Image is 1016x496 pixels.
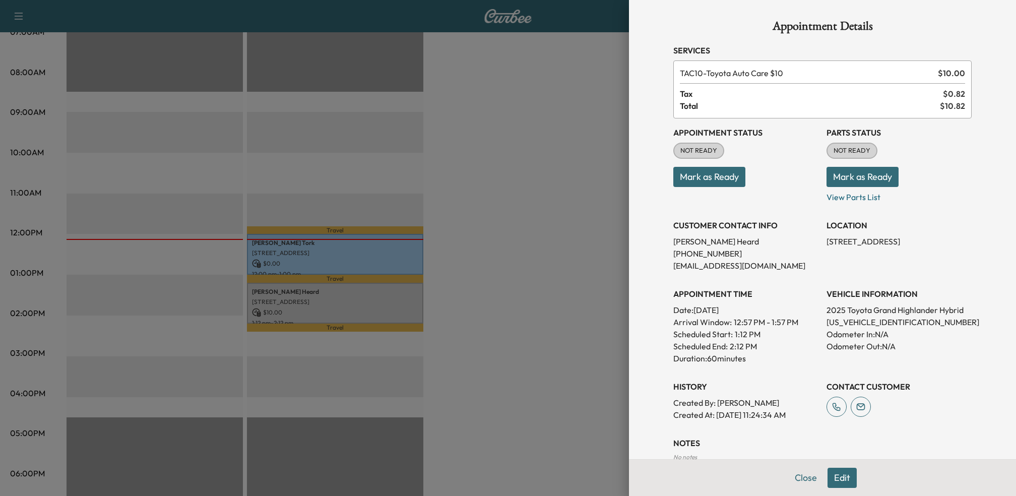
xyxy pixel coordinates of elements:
button: Mark as Ready [673,167,745,187]
h3: History [673,381,818,393]
span: $ 10.00 [938,67,965,79]
h3: CUSTOMER CONTACT INFO [673,219,818,231]
span: Toyota Auto Care $10 [680,67,934,79]
p: View Parts List [827,187,972,203]
p: Created At : [DATE] 11:24:34 AM [673,409,818,421]
span: Tax [680,88,943,100]
p: [EMAIL_ADDRESS][DOMAIN_NAME] [673,260,818,272]
p: 2:12 PM [730,340,757,352]
h3: APPOINTMENT TIME [673,288,818,300]
span: NOT READY [674,146,723,156]
p: 2025 Toyota Grand Highlander Hybrid [827,304,972,316]
p: 1:12 PM [735,328,760,340]
p: Created By : [PERSON_NAME] [673,397,818,409]
p: Odometer Out: N/A [827,340,972,352]
h3: Parts Status [827,127,972,139]
div: No notes [673,453,972,461]
h3: Appointment Status [673,127,818,139]
button: Close [788,468,823,488]
p: [PHONE_NUMBER] [673,247,818,260]
p: [US_VEHICLE_IDENTIFICATION_NUMBER] [827,316,972,328]
span: NOT READY [828,146,876,156]
p: Duration: 60 minutes [673,352,818,364]
p: Scheduled End: [673,340,728,352]
p: Odometer In: N/A [827,328,972,340]
span: $ 10.82 [940,100,965,112]
p: Arrival Window: [673,316,818,328]
span: Total [680,100,940,112]
p: Scheduled Start: [673,328,733,340]
p: [STREET_ADDRESS] [827,235,972,247]
h3: LOCATION [827,219,972,231]
h3: CONTACT CUSTOMER [827,381,972,393]
p: [PERSON_NAME] Heard [673,235,818,247]
button: Mark as Ready [827,167,899,187]
span: 12:57 PM - 1:57 PM [734,316,798,328]
button: Edit [828,468,857,488]
p: Date: [DATE] [673,304,818,316]
h1: Appointment Details [673,20,972,36]
h3: VEHICLE INFORMATION [827,288,972,300]
h3: Services [673,44,972,56]
h3: NOTES [673,437,972,449]
span: $ 0.82 [943,88,965,100]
